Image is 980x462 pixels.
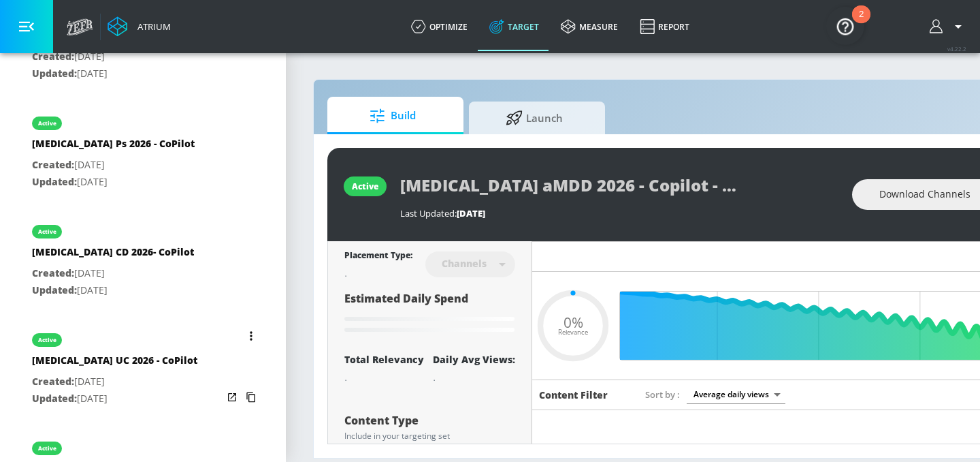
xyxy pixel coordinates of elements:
span: Created: [32,50,74,63]
button: Open in new window [223,388,242,407]
div: active[MEDICAL_DATA] UC 2026 - CoPilotCreated:[DATE]Updated:[DATE] [22,320,264,417]
button: Open Resource Center, 2 new notifications [826,7,864,45]
span: Sort by [645,388,680,401]
p: [DATE] [32,265,194,282]
div: active[MEDICAL_DATA] CD 2026- CoPilotCreated:[DATE]Updated:[DATE] [22,211,264,309]
div: [MEDICAL_DATA] UC 2026 - CoPilot [32,354,197,373]
div: Atrium [132,20,171,33]
p: [DATE] [32,174,195,191]
p: [DATE] [32,390,197,407]
a: Report [629,2,700,51]
div: Average daily views [687,385,785,403]
div: active [38,337,56,343]
span: Updated: [32,175,77,188]
div: active[MEDICAL_DATA] Ps 2026 - CoPilotCreated:[DATE]Updated:[DATE] [22,103,264,200]
span: 0% [563,315,583,329]
div: Daily Avg Views: [433,353,515,366]
span: Estimated Daily Spend [344,291,468,306]
div: [MEDICAL_DATA] CD 2026- CoPilot [32,245,194,265]
span: [DATE] [457,207,485,219]
div: Channels [435,258,493,269]
div: Estimated Daily Spend [344,291,515,337]
span: v 4.22.2 [947,45,966,52]
div: active [352,181,378,192]
span: Build [341,99,444,132]
a: Atrium [108,16,171,37]
div: active [38,445,56,452]
p: [DATE] [32,373,197,390]
a: optimize [400,2,478,51]
div: Total Relevancy [344,353,424,366]
div: Last Updated: [400,207,838,219]
a: measure [550,2,629,51]
p: [DATE] [32,65,201,82]
span: Launch [483,102,586,134]
div: active [38,120,56,127]
span: Download Channels [879,186,970,203]
span: Created: [32,158,74,171]
span: Updated: [32,283,77,296]
span: Relevance [558,329,588,336]
div: active [38,228,56,235]
span: Created: [32,375,74,388]
p: [DATE] [32,48,201,65]
h6: Content Filter [539,388,608,401]
a: Target [478,2,550,51]
p: [DATE] [32,157,195,174]
div: [MEDICAL_DATA] Ps 2026 - CoPilot [32,137,195,157]
div: Content Type [344,415,515,426]
span: Updated: [32,392,77,405]
div: 2 [859,14,864,32]
div: Placement Type: [344,249,412,264]
span: Updated: [32,67,77,80]
div: Include in your targeting set [344,432,515,440]
p: [DATE] [32,282,194,299]
span: Created: [32,266,74,279]
button: Copy Targeting Set Link [242,388,261,407]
